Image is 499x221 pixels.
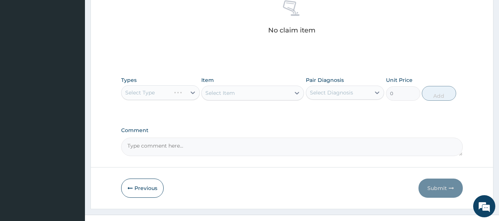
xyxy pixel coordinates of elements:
[4,145,141,170] textarea: Type your message and hit 'Enter'
[38,41,124,51] div: Chat with us now
[422,86,456,101] button: Add
[310,89,353,96] div: Select Diagnosis
[121,4,139,21] div: Minimize live chat window
[14,37,30,55] img: d_794563401_company_1708531726252_794563401
[201,76,214,84] label: Item
[386,76,413,84] label: Unit Price
[268,27,315,34] p: No claim item
[121,127,463,134] label: Comment
[418,179,463,198] button: Submit
[306,76,344,84] label: Pair Diagnosis
[121,179,164,198] button: Previous
[43,65,102,139] span: We're online!
[121,77,137,83] label: Types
